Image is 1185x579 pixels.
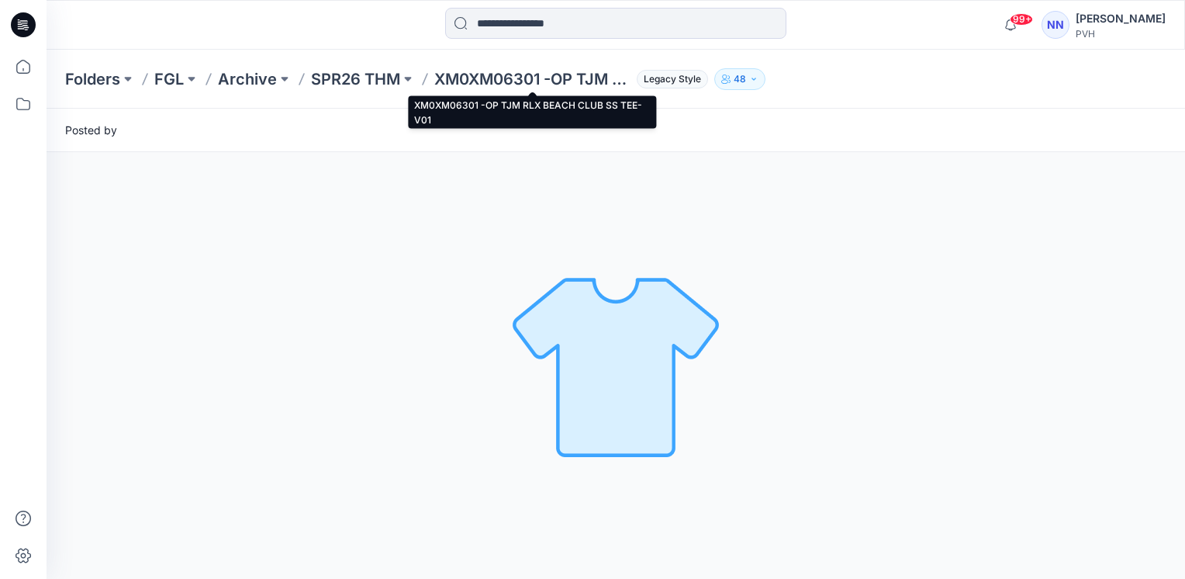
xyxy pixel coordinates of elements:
a: Archive [218,68,277,90]
a: FGL [154,68,184,90]
a: SPR26 THM [311,68,400,90]
span: Legacy Style [637,70,708,88]
div: PVH [1076,28,1166,40]
button: Legacy Style [631,68,708,90]
p: XM0XM06301 -OP TJM RLX BEACH CLUB SS TEE-V01 [434,68,631,90]
p: 48 [734,71,746,88]
span: Posted by [65,122,117,138]
a: Folders [65,68,120,90]
img: No Outline [507,257,724,474]
button: 48 [714,68,765,90]
div: [PERSON_NAME] [1076,9,1166,28]
div: NN [1042,11,1069,39]
span: 99+ [1010,13,1033,26]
